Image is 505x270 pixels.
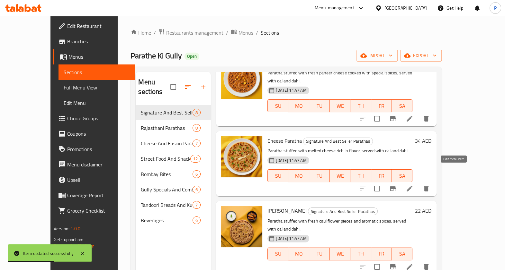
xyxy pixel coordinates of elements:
span: Street Food And Snacks [141,155,190,163]
span: Open [185,54,199,59]
span: SU [270,249,286,258]
span: Promotions [67,145,130,153]
button: SA [392,169,412,182]
span: Sections [261,29,279,37]
span: SA [394,101,410,111]
button: delete [419,111,434,126]
span: 6 [193,217,200,224]
span: Beverages [141,216,193,224]
h6: 22 AED [415,206,431,215]
span: Parathe Ki Gully [131,48,182,63]
span: Signature And Best Seller Parathas [308,208,377,215]
button: TU [309,248,330,260]
span: 12 [191,156,200,162]
span: 7 [193,140,200,147]
span: Restaurants management [166,29,223,37]
div: Street Food And Snacks12 [136,151,211,166]
span: Signature And Best Seller Parathas [303,138,373,145]
button: TH [350,169,371,182]
div: Cheese And Fusion Parathas [141,139,193,147]
div: Signature And Best Seller Parathas [303,138,373,145]
a: Full Menu View [59,80,135,95]
li: / [256,29,258,37]
span: Edit Restaurant [67,22,130,30]
li: / [226,29,228,37]
a: Branches [53,34,135,49]
a: Coupons [53,126,135,141]
a: Edit Menu [59,95,135,111]
span: [DATE] 11:47 AM [273,157,309,164]
button: MO [288,169,309,182]
span: 1.0.0 [70,224,80,233]
button: Branch-specific-item [385,181,401,196]
span: TH [353,171,368,181]
span: Upsell [67,176,130,184]
span: Choice Groups [67,114,130,122]
button: WE [330,169,350,182]
div: Rajasthani Parathas [141,124,193,132]
button: WE [330,99,350,112]
button: TU [309,169,330,182]
h6: 34 AED [415,136,431,145]
button: export [400,50,442,62]
button: TU [309,99,330,112]
span: P [494,4,497,12]
span: 6 [193,187,200,193]
span: Gully Specials And Combos [141,186,193,193]
nav: Menu sections [136,102,211,231]
span: WE [332,101,348,111]
a: Upsell [53,172,135,188]
div: Beverages6 [136,213,211,228]
button: Add section [195,79,211,95]
div: items [193,170,201,178]
span: Bombay Bites [141,170,193,178]
button: WE [330,248,350,260]
a: Grocery Checklist [53,203,135,218]
span: SU [270,101,286,111]
a: Edit Restaurant [53,18,135,34]
span: Coupons [67,130,130,138]
span: Menu disclaimer [67,161,130,168]
div: [GEOGRAPHIC_DATA] [384,4,427,12]
span: export [405,52,437,60]
a: Restaurants management [158,29,223,37]
button: SA [392,99,412,112]
div: Open [185,53,199,60]
span: [DATE] 11:47 AM [273,235,309,241]
button: TH [350,248,371,260]
a: Coverage Report [53,188,135,203]
div: Tandoori Breads And Kulchas7 [136,197,211,213]
span: Tandoori Breads And Kulchas [141,201,193,209]
span: TU [312,171,327,181]
span: Get support on: [54,235,83,244]
span: TU [312,101,327,111]
div: items [193,186,201,193]
button: delete [419,181,434,196]
span: 8 [193,125,200,131]
span: Select to update [370,112,384,125]
span: FR [374,249,389,258]
button: FR [371,248,392,260]
span: 6 [193,171,200,177]
a: Home [131,29,151,37]
a: Menus [231,29,253,37]
span: Select to update [370,182,384,195]
div: Rajasthani Parathas8 [136,120,211,136]
a: Sections [59,64,135,80]
span: Sections [64,68,130,76]
span: import [362,52,392,60]
div: Item updated successfully [23,250,74,257]
a: Menu disclaimer [53,157,135,172]
div: items [190,155,201,163]
div: Menu-management [315,4,354,12]
span: FR [374,171,389,181]
span: Signature And Best Seller Parathas [141,109,193,116]
p: Paratha stuffed with melted cheese rich in flavor, served with dal and dahi. [267,147,412,155]
span: SU [270,171,286,181]
button: SA [392,248,412,260]
span: SA [394,171,410,181]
